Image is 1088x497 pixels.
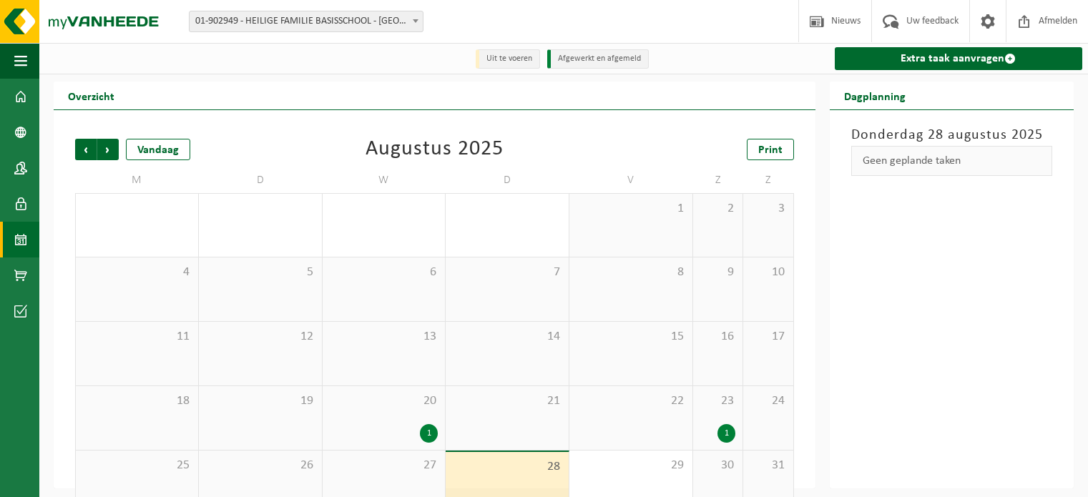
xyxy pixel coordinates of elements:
td: Z [693,167,743,193]
span: 4 [83,265,191,280]
span: 10 [750,265,785,280]
span: 23 [700,393,735,409]
h3: Donderdag 28 augustus 2025 [851,124,1053,146]
div: Augustus 2025 [366,139,504,160]
span: 6 [330,265,438,280]
h2: Overzicht [54,82,129,109]
span: 12 [206,329,315,345]
span: 8 [577,265,685,280]
span: 18 [83,393,191,409]
span: 16 [700,329,735,345]
span: 13 [330,329,438,345]
span: 27 [330,458,438,473]
span: 5 [206,265,315,280]
span: Volgende [97,139,119,160]
span: 24 [750,393,785,409]
span: 29 [577,458,685,473]
div: Vandaag [126,139,190,160]
div: 1 [420,424,438,443]
span: 17 [750,329,785,345]
a: Extra taak aanvragen [835,47,1083,70]
span: Print [758,144,783,156]
span: 25 [83,458,191,473]
td: D [199,167,323,193]
a: Print [747,139,794,160]
span: 01-902949 - HEILIGE FAMILIE BASISSCHOOL - TIELT [190,11,423,31]
span: 01-902949 - HEILIGE FAMILIE BASISSCHOOL - TIELT [189,11,423,32]
span: 28 [453,459,562,475]
span: 3 [750,201,785,217]
span: 14 [453,329,562,345]
span: 30 [700,458,735,473]
span: 19 [206,393,315,409]
span: 1 [577,201,685,217]
span: 15 [577,329,685,345]
span: 7 [453,265,562,280]
div: Geen geplande taken [851,146,1053,176]
h2: Dagplanning [830,82,920,109]
span: 9 [700,265,735,280]
span: 2 [700,201,735,217]
td: V [569,167,693,193]
span: 20 [330,393,438,409]
li: Uit te voeren [476,49,540,69]
td: W [323,167,446,193]
td: Z [743,167,793,193]
span: 22 [577,393,685,409]
td: D [446,167,569,193]
span: 31 [750,458,785,473]
span: Vorige [75,139,97,160]
span: 26 [206,458,315,473]
td: M [75,167,199,193]
span: 11 [83,329,191,345]
div: 1 [717,424,735,443]
span: 21 [453,393,562,409]
li: Afgewerkt en afgemeld [547,49,649,69]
